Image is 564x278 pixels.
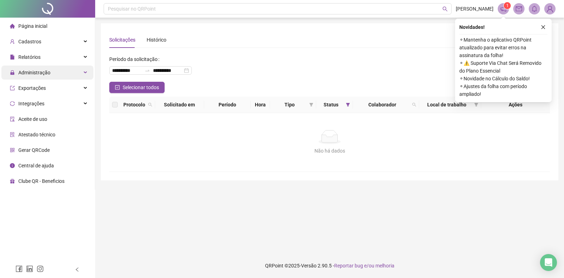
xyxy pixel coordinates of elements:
sup: 1 [504,2,511,9]
span: search [412,103,416,107]
span: Reportar bug e/ou melhoria [334,263,394,268]
span: filter [473,99,480,110]
span: Aceite de uso [18,116,47,122]
span: 1 [506,3,509,8]
span: Integrações [18,101,44,106]
span: file [10,55,15,60]
span: to [145,68,150,73]
span: Relatórios [18,54,41,60]
span: lock [10,70,15,75]
span: facebook [16,265,23,272]
span: search [411,99,418,110]
span: notification [500,6,507,12]
span: Exportações [18,85,46,91]
span: Colaborador [356,101,409,109]
span: Protocolo [123,101,145,109]
span: ⚬ ⚠️ Suporte Via Chat Será Removido do Plano Essencial [459,59,547,75]
span: Gerar QRCode [18,147,50,153]
span: check-square [115,85,120,90]
span: mail [516,6,522,12]
span: home [10,24,15,29]
span: Central de ajuda [18,163,54,168]
span: Versão [301,263,317,268]
label: Período da solicitação [109,54,162,65]
span: Novidades ! [459,23,485,31]
span: [PERSON_NAME] [456,5,493,13]
span: search [148,103,152,107]
span: close [541,25,546,30]
span: bell [531,6,538,12]
span: Selecionar todos [123,84,159,91]
span: filter [344,99,351,110]
span: filter [346,103,350,107]
span: gift [10,179,15,184]
span: Status [319,101,343,109]
button: Selecionar todos [109,82,165,93]
span: filter [309,103,313,107]
div: Histórico [147,36,166,44]
span: qrcode [10,148,15,153]
img: 76514 [545,4,555,14]
th: Hora [251,97,270,113]
span: Administração [18,70,50,75]
span: filter [308,99,315,110]
span: info-circle [10,163,15,168]
th: Período [204,97,251,113]
footer: QRPoint © 2025 - 2.90.5 - [95,253,564,278]
span: export [10,86,15,91]
span: instagram [37,265,44,272]
span: Atestado técnico [18,132,55,137]
span: ⚬ Ajustes da folha com período ampliado! [459,82,547,98]
span: search [147,99,154,110]
span: search [442,6,448,12]
span: user-add [10,39,15,44]
span: Cadastros [18,39,41,44]
span: ⚬ Novidade no Cálculo do Saldo! [459,75,547,82]
span: swap-right [145,68,150,73]
span: Tipo [273,101,306,109]
span: linkedin [26,265,33,272]
span: solution [10,132,15,137]
span: Local de trabalho [422,101,472,109]
div: Open Intercom Messenger [540,254,557,271]
div: Solicitações [109,36,135,44]
th: Solicitado em [155,97,204,113]
span: left [75,267,80,272]
span: Página inicial [18,23,47,29]
span: sync [10,101,15,106]
span: filter [474,103,478,107]
span: ⚬ Mantenha o aplicativo QRPoint atualizado para evitar erros na assinatura da folha! [459,36,547,59]
span: audit [10,117,15,122]
div: Ações [484,101,547,109]
span: Clube QR - Beneficios [18,178,65,184]
div: Não há dados [118,147,541,155]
